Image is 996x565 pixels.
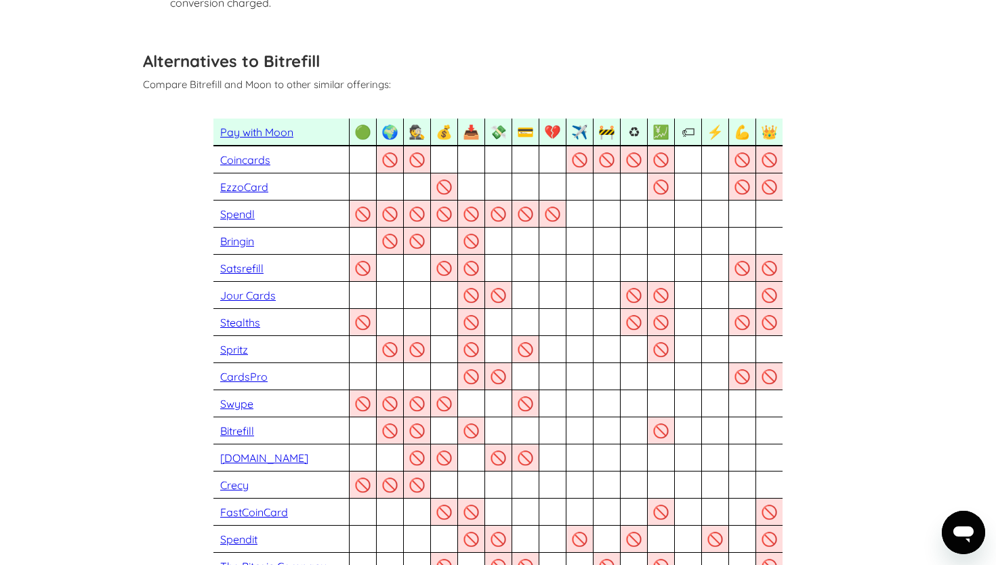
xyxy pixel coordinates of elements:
[220,505,288,519] a: FastCoinCard
[220,261,264,275] a: Satsrefill
[220,397,253,411] a: Swype
[220,153,270,167] a: Coincards
[220,478,249,492] a: Crecy
[220,180,268,194] a: EzzoCard
[220,424,254,438] a: Bitrefill
[220,370,268,383] a: CardsPro
[942,511,985,554] iframe: Knap til at åbne messaging-vindue
[220,289,276,302] a: Jour Cards
[220,207,255,221] a: Spendl
[143,78,853,91] p: Compare Bitrefill and Moon to other similar offerings:
[220,532,257,546] a: Spendit
[143,51,853,71] h3: Alternatives to Bitrefill
[220,316,260,329] a: Stealths
[220,234,254,248] a: Bringin
[220,451,308,465] a: [DOMAIN_NAME]
[220,125,293,139] a: Pay with Moon
[220,343,248,356] a: Spritz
